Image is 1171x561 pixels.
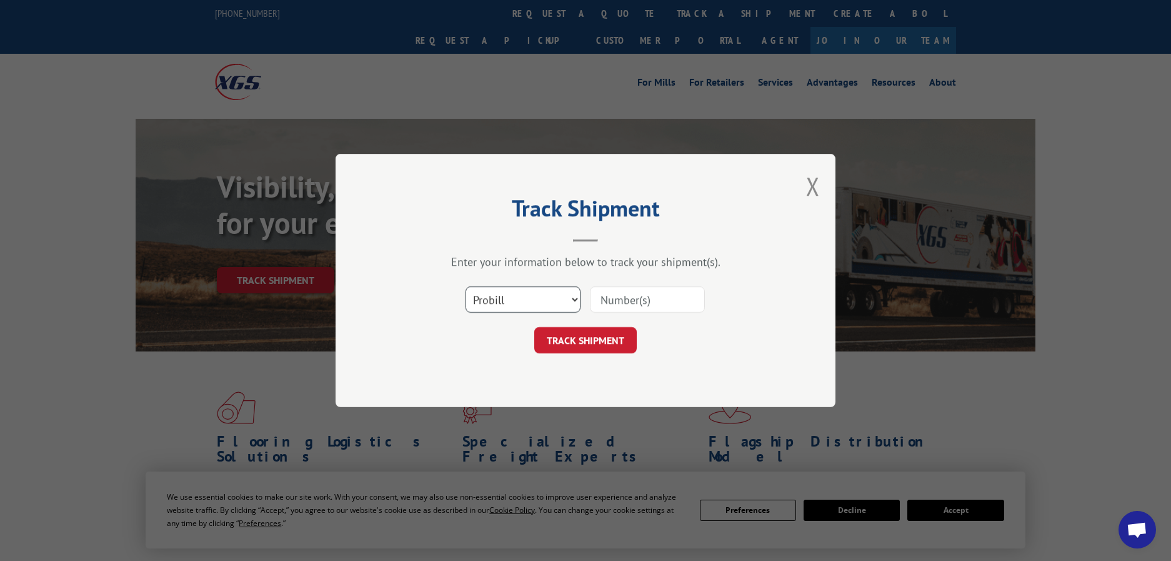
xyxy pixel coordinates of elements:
[398,255,773,269] div: Enter your information below to track your shipment(s).
[534,327,637,353] button: TRACK SHIPMENT
[398,200,773,223] h2: Track Shipment
[590,286,705,313] input: Number(s)
[806,169,820,203] button: Close modal
[1119,511,1156,548] div: Open chat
